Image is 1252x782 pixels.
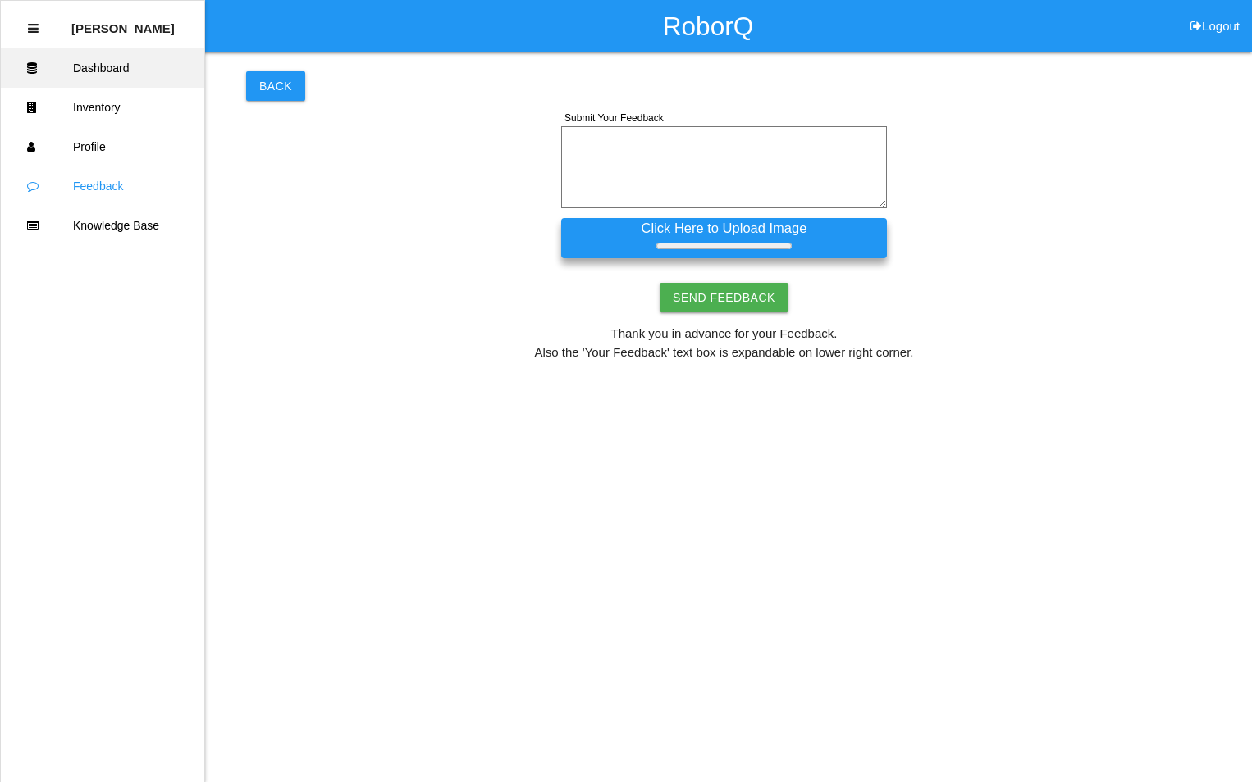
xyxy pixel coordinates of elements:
p: Mike Westrick [71,9,175,35]
input: Send Feedback [660,283,788,312]
a: Profile [1,127,204,166]
p: Thank you in advance for your Feedback. Also the 'Your Feedback' text box is expandable on lower ... [246,325,1202,361]
button: Back [246,71,305,101]
a: Knowledge Base [1,206,204,245]
a: Inventory [1,88,204,127]
a: Feedback [1,166,204,206]
progress: Click Here to Upload Image [656,239,792,253]
label: Submit Your Feedback [561,111,664,125]
a: Dashboard [1,48,204,88]
div: Close [28,9,39,48]
label: Click Here to Upload Image [561,218,886,259]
